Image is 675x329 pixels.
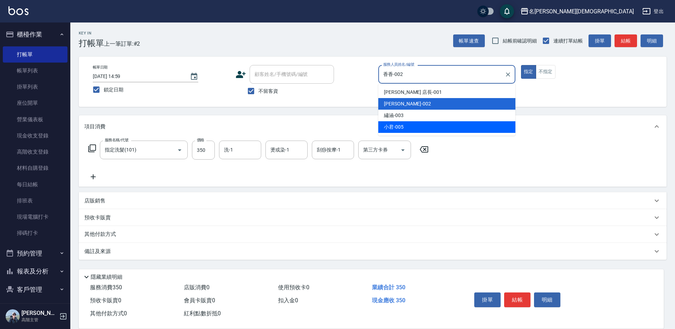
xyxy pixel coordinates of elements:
button: 指定 [521,65,536,79]
button: 不指定 [536,65,555,79]
div: 店販銷售 [79,192,667,209]
span: 結帳前確認明細 [503,37,537,45]
button: 預約管理 [3,244,67,263]
span: 不留客資 [258,88,278,95]
a: 高階收支登錄 [3,144,67,160]
button: Choose date, selected date is 2025-10-07 [186,68,202,85]
input: YYYY/MM/DD hh:mm [93,71,183,82]
span: 會員卡販賣 0 [184,297,215,304]
a: 材料自購登錄 [3,160,67,176]
div: 名[PERSON_NAME][DEMOGRAPHIC_DATA] [529,7,634,16]
a: 營業儀表板 [3,111,67,128]
a: 座位開單 [3,95,67,111]
a: 排班表 [3,193,67,209]
p: 其他付款方式 [84,231,120,238]
span: 紅利點數折抵 0 [184,310,221,317]
span: [PERSON_NAME] -002 [384,100,431,108]
p: 高階主管 [21,317,57,323]
h3: 打帳單 [79,38,104,48]
span: 上一筆訂單:#2 [104,39,140,48]
button: 明細 [641,34,663,47]
p: 隱藏業績明細 [91,273,122,281]
div: 其他付款方式 [79,226,667,243]
button: 報表及分析 [3,262,67,280]
a: 現金收支登錄 [3,128,67,144]
button: 掛單 [589,34,611,47]
button: 登出 [639,5,667,18]
button: 結帳 [615,34,637,47]
p: 預收卡販賣 [84,214,111,221]
div: 預收卡販賣 [79,209,667,226]
span: 連續打單結帳 [553,37,583,45]
h5: [PERSON_NAME] [21,310,57,317]
button: Open [174,144,185,156]
a: 打帳單 [3,46,67,63]
button: 帳單速查 [453,34,485,47]
label: 服務名稱/代號 [105,137,128,143]
span: 使用預收卡 0 [278,284,309,291]
p: 項目消費 [84,123,105,130]
div: 備註及來源 [79,243,667,260]
button: 掛單 [474,292,501,307]
button: 員工及薪資 [3,298,67,317]
button: 結帳 [504,292,531,307]
a: 現場電腦打卡 [3,209,67,225]
label: 帳單日期 [93,65,108,70]
label: 服務人員姓名/編號 [383,62,414,67]
button: 客戶管理 [3,280,67,299]
button: Open [397,144,409,156]
span: [PERSON_NAME] 店長 -001 [384,89,442,96]
img: Logo [8,6,28,15]
label: 價格 [197,137,204,143]
a: 掃碼打卡 [3,225,67,241]
h2: Key In [79,31,104,36]
img: Person [6,309,20,323]
p: 備註及來源 [84,248,111,255]
button: save [500,4,514,18]
a: 帳單列表 [3,63,67,79]
div: 項目消費 [79,115,667,138]
span: 繡涵 -003 [384,112,404,119]
span: 服務消費 350 [90,284,122,291]
a: 掛單列表 [3,79,67,95]
span: 鎖定日期 [104,86,123,93]
button: 櫃檯作業 [3,25,67,44]
span: 業績合計 350 [372,284,405,291]
span: 小君 -005 [384,123,404,131]
button: 名[PERSON_NAME][DEMOGRAPHIC_DATA] [517,4,637,19]
span: 其他付款方式 0 [90,310,127,317]
p: 店販銷售 [84,197,105,205]
span: 現金應收 350 [372,297,405,304]
span: 店販消費 0 [184,284,210,291]
button: 明細 [534,292,560,307]
span: 預收卡販賣 0 [90,297,121,304]
span: 扣入金 0 [278,297,298,304]
button: Clear [503,70,513,79]
a: 每日結帳 [3,176,67,193]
